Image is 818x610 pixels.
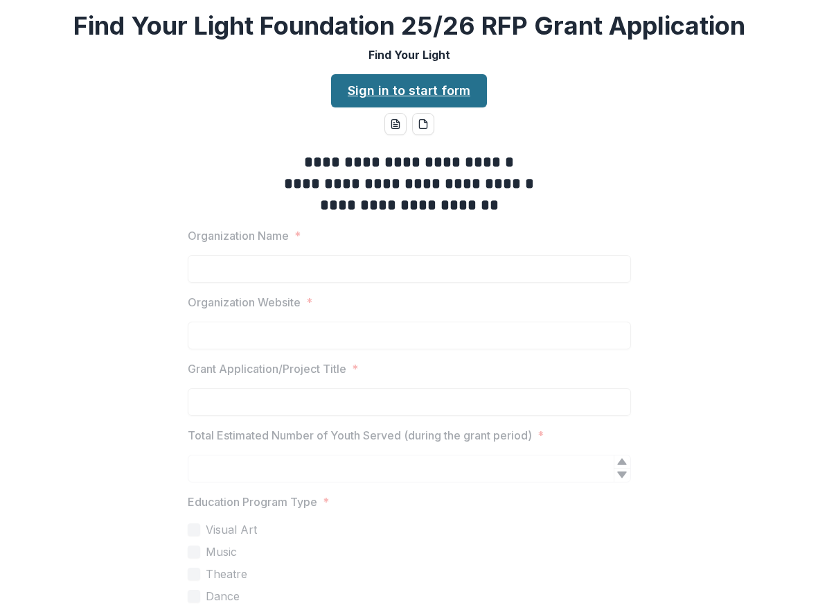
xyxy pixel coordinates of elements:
p: Total Estimated Number of Youth Served (during the grant period) [188,427,532,444]
a: Sign in to start form [331,74,487,107]
p: Grant Application/Project Title [188,360,346,377]
span: Music [206,543,237,560]
span: Visual Art [206,521,257,538]
p: Organization Website [188,294,301,311]
span: Theatre [206,566,247,582]
p: Education Program Type [188,494,317,510]
button: pdf-download [412,113,434,135]
p: Find Your Light [368,46,450,63]
span: Dance [206,588,240,604]
h2: Find Your Light Foundation 25/26 RFP Grant Application [73,11,745,41]
button: word-download [384,113,407,135]
p: Organization Name [188,227,289,244]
